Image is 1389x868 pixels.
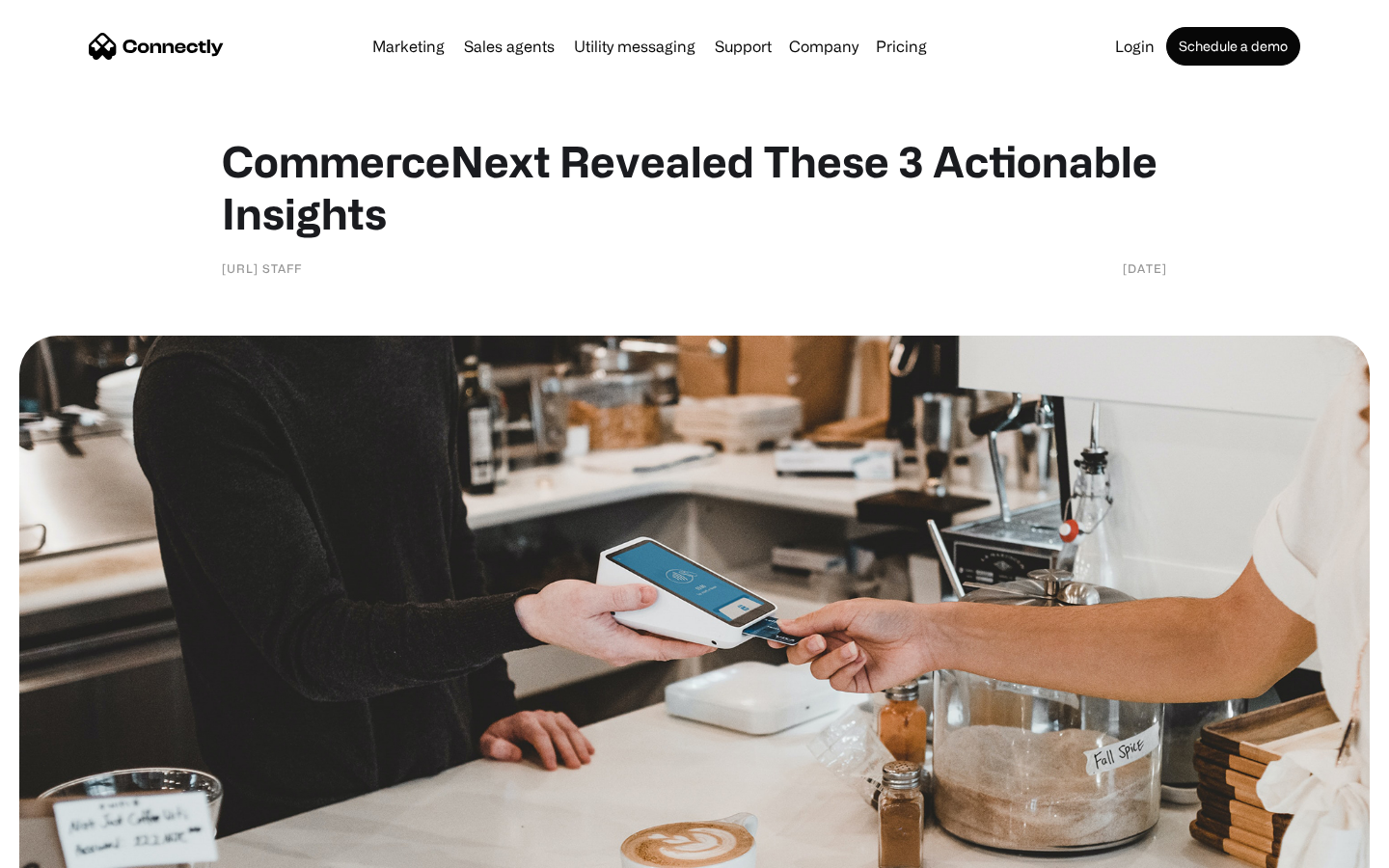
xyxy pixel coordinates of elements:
[1123,258,1167,278] div: [DATE]
[222,135,1167,239] h1: CommerceNext Revealed These 3 Actionable Insights
[19,834,116,861] aside: Language selected: English
[456,39,562,54] a: Sales agents
[707,39,779,54] a: Support
[39,834,116,861] ul: Language list
[868,39,935,54] a: Pricing
[365,39,452,54] a: Marketing
[566,39,703,54] a: Utility messaging
[789,33,858,60] div: Company
[222,258,302,278] div: [URL] Staff
[1166,27,1300,66] a: Schedule a demo
[1107,39,1162,54] a: Login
